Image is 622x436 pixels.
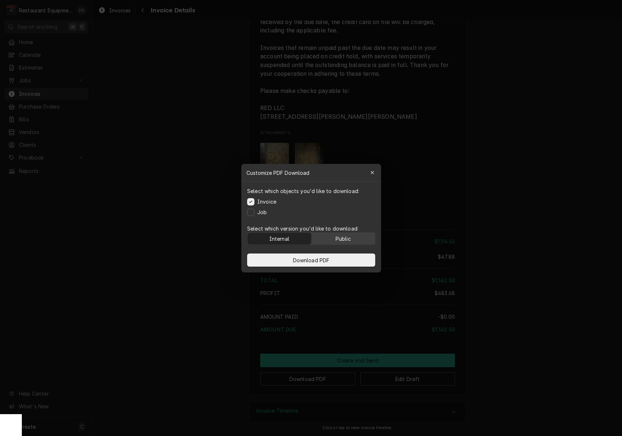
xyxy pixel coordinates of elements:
div: Customize PDF Download [241,164,381,181]
p: Select which objects you'd like to download: [247,187,359,195]
span: Download PDF [291,256,331,264]
div: Public [335,235,350,242]
button: Download PDF [247,254,375,267]
p: Select which version you'd like to download: [247,225,375,232]
label: Invoice [257,198,276,205]
div: Internal [269,235,289,242]
label: Job [257,208,267,216]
